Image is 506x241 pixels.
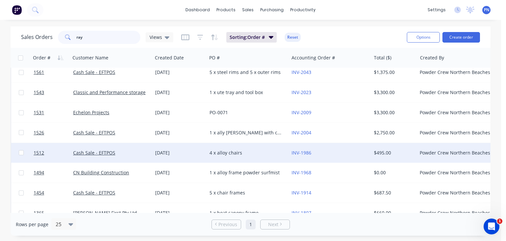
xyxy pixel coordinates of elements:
div: productivity [287,5,319,15]
a: INV-1807 [292,210,311,216]
div: [DATE] [155,210,204,216]
button: Sorting:Order # [226,32,277,43]
a: 1454 [34,183,73,203]
a: Cash Sale - EFTPOS [73,189,115,196]
div: Customer Name [72,54,108,61]
div: Created By [420,54,444,61]
div: Powder Crew Northern Beaches [420,129,493,136]
a: INV-2023 [292,89,311,95]
a: 1561 [34,62,73,82]
div: Powder Crew Northern Beaches [420,69,493,76]
span: 1 [497,219,502,224]
a: Echelon Projects [73,109,109,116]
span: 1531 [34,109,44,116]
a: [PERSON_NAME] First Pty Ltd [73,210,137,216]
span: 1365 [34,210,44,216]
div: 1 x boat canopy frame [210,210,283,216]
div: Powder Crew Northern Beaches [420,89,493,96]
ul: Pagination [209,220,293,229]
div: Total ($) [374,54,391,61]
div: [DATE] [155,189,204,196]
div: [DATE] [155,69,204,76]
a: CN Building Construction [73,169,129,176]
div: Powder Crew Northern Beaches [420,169,493,176]
div: [DATE] [155,89,204,96]
input: Search... [76,31,141,44]
div: products [213,5,239,15]
div: PO-0071 [210,109,283,116]
div: PO # [209,54,220,61]
div: $660.00 [374,210,412,216]
a: INV-1986 [292,150,311,156]
div: [DATE] [155,169,204,176]
span: Next [268,221,278,228]
img: Factory [12,5,22,15]
div: sales [239,5,257,15]
a: 1531 [34,103,73,122]
a: Next page [261,221,290,228]
div: Created Date [155,54,184,61]
a: 1494 [34,163,73,183]
span: 1454 [34,189,44,196]
span: PN [484,7,489,13]
span: Previous [218,221,237,228]
div: purchasing [257,5,287,15]
span: Sorting: Order # [230,34,265,41]
div: $3,300.00 [374,109,412,116]
a: 1512 [34,143,73,163]
div: $2,750.00 [374,129,412,136]
button: Create order [442,32,480,43]
a: Cash Sale - EFTPOS [73,150,115,156]
a: Page 1 is your current page [246,220,256,229]
div: [DATE] [155,129,204,136]
span: Views [150,34,162,41]
div: Order # [33,54,50,61]
div: 5 x steel rims and 5 x outer rims [210,69,283,76]
a: INV-2009 [292,109,311,116]
div: $3,300.00 [374,89,412,96]
a: Cash Sale - EFTPOS [73,69,115,75]
span: 1494 [34,169,44,176]
a: 1526 [34,123,73,143]
div: $495.00 [374,150,412,156]
div: Accounting Order # [292,54,335,61]
div: Powder Crew Northern Beaches [420,189,493,196]
a: INV-2004 [292,129,311,136]
button: Options [407,32,440,43]
a: Classic and Performance storage [73,89,146,95]
a: 1365 [34,203,73,223]
span: 1526 [34,129,44,136]
span: 1561 [34,69,44,76]
div: [DATE] [155,109,204,116]
div: 1 x ute tray and tool box [210,89,283,96]
div: Powder Crew Northern Beaches [420,210,493,216]
a: INV-2043 [292,69,311,75]
div: 4 x alloy chairs [210,150,283,156]
div: 1 x ally [PERSON_NAME] with canopy, guards and tool boxes [210,129,283,136]
button: Reset [285,33,301,42]
a: INV-1968 [292,169,311,176]
div: settings [424,5,449,15]
span: 1543 [34,89,44,96]
a: dashboard [182,5,213,15]
div: 5 x chair frames [210,189,283,196]
a: INV-1914 [292,189,311,196]
iframe: Intercom live chat [484,219,499,234]
a: 1543 [34,83,73,102]
span: 1512 [34,150,44,156]
span: Rows per page [16,221,48,228]
div: Powder Crew Northern Beaches [420,150,493,156]
div: [DATE] [155,150,204,156]
div: $0.00 [374,169,412,176]
div: Powder Crew Northern Beaches [420,109,493,116]
div: $687.50 [374,189,412,196]
div: 1 x alloy frame powder surfmist [210,169,283,176]
div: $1,375.00 [374,69,412,76]
h1: Sales Orders [21,34,53,40]
a: Previous page [212,221,241,228]
a: Cash Sale - EFTPOS [73,129,115,136]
